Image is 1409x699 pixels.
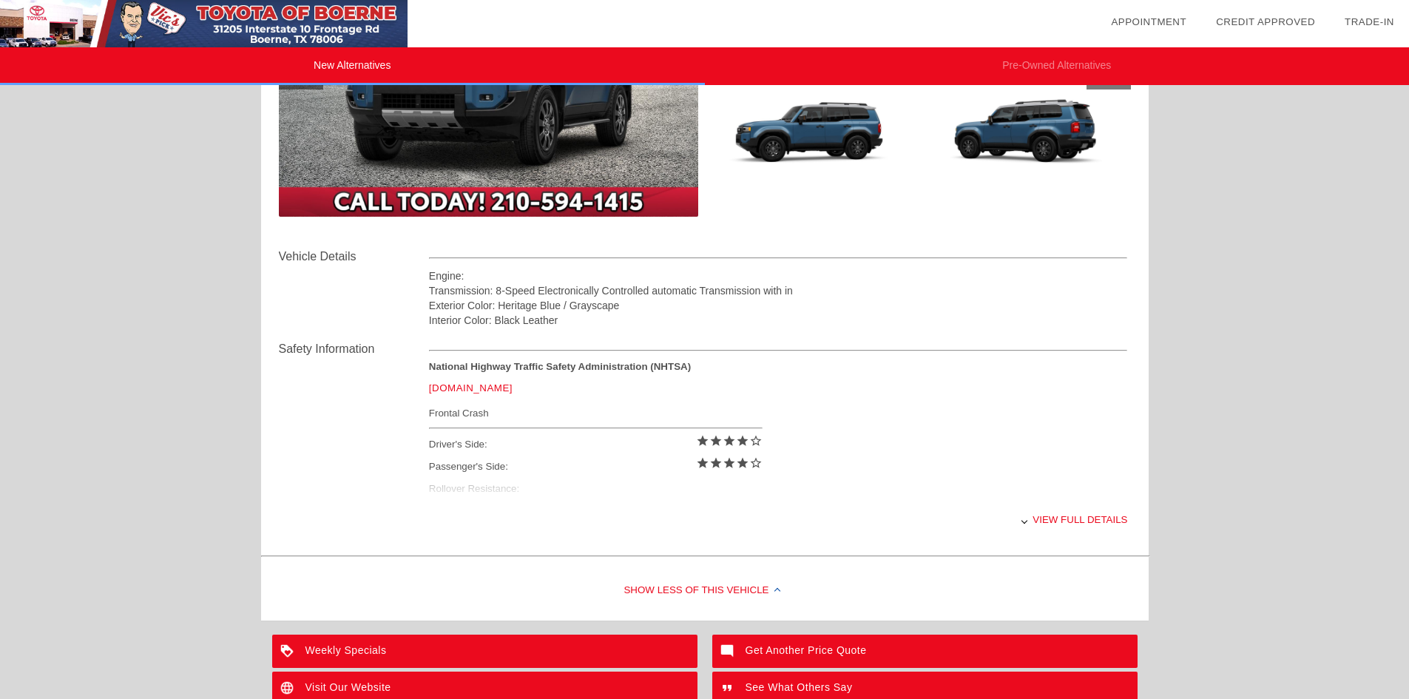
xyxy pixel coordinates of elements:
[723,456,736,470] i: star
[709,434,723,448] i: star
[696,456,709,470] i: star
[736,434,749,448] i: star
[429,269,1128,283] div: Engine:
[272,635,697,668] a: Weekly Specials
[429,361,691,372] strong: National Highway Traffic Safety Administration (NHTSA)
[429,313,1128,328] div: Interior Color: Black Leather
[920,64,1124,217] img: 5.jpg
[429,298,1128,313] div: Exterior Color: Heritage Blue / Grayscape
[1111,16,1186,27] a: Appointment
[261,561,1149,621] div: Show Less of this Vehicle
[736,456,749,470] i: star
[279,340,429,358] div: Safety Information
[429,456,763,478] div: Passenger's Side:
[429,404,763,422] div: Frontal Crash
[712,635,746,668] img: ic_mode_comment_white_24dp_2x.png
[749,434,763,448] i: star_border
[1345,16,1394,27] a: Trade-In
[709,456,723,470] i: star
[723,434,736,448] i: star
[429,382,513,394] a: [DOMAIN_NAME]
[712,635,1138,668] a: Get Another Price Quote
[429,502,1128,538] div: View full details
[279,248,429,266] div: Vehicle Details
[749,456,763,470] i: star_border
[709,64,913,217] img: 3.jpg
[272,635,305,668] img: ic_loyalty_white_24dp_2x.png
[1216,16,1315,27] a: Credit Approved
[696,434,709,448] i: star
[429,433,763,456] div: Driver's Side:
[429,283,1128,298] div: Transmission: 8-Speed Electronically Controlled automatic Transmission with in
